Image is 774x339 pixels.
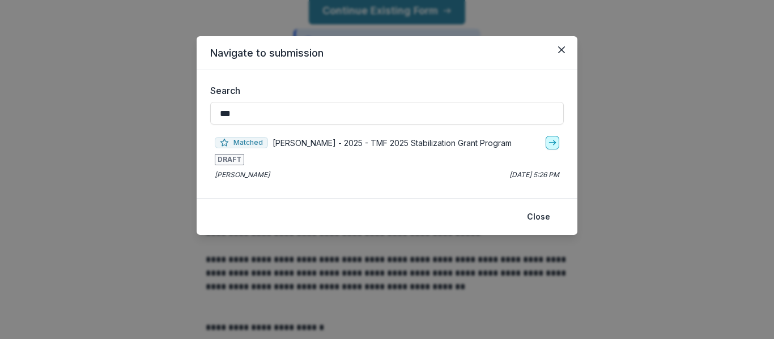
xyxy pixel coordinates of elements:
a: go-to [546,136,559,149]
label: Search [210,84,557,97]
header: Navigate to submission [197,36,577,70]
button: Close [552,41,571,59]
p: [PERSON_NAME] - 2025 - TMF 2025 Stabilization Grant Program [273,137,512,149]
span: DRAFT [215,154,244,165]
button: Close [520,208,557,226]
p: [DATE] 5:26 PM [509,170,559,180]
span: Matched [215,137,268,148]
p: [PERSON_NAME] [215,170,270,180]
